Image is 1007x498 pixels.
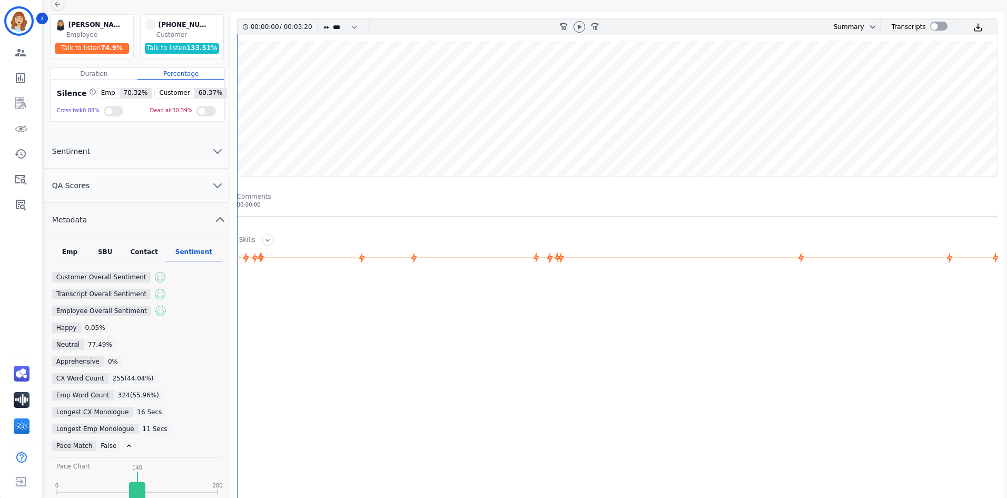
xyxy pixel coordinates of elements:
[55,88,96,99] div: Silence
[213,482,223,490] div: 280
[52,441,96,451] div: Pace Match
[97,89,120,98] span: Emp
[52,356,104,367] div: Apprehensive
[156,31,221,39] div: Customer
[145,43,220,54] div: Talk to listen
[151,289,183,299] div: positive
[251,19,280,35] div: 00:00:00
[52,289,151,299] div: Transcript Overall Sentiment
[52,407,133,417] div: Longest CX Monologue
[137,68,224,80] div: Percentage
[68,19,121,31] div: [PERSON_NAME]
[44,180,98,191] span: QA Scores
[133,407,166,417] div: 16 secs
[186,44,217,52] span: 133.51 %
[132,464,142,472] div: 140
[145,19,156,31] span: -
[120,89,152,98] span: 70.32 %
[96,441,121,451] div: false
[104,356,122,367] div: 0 %
[57,103,100,119] div: Cross talk 0.08 %
[155,89,194,98] span: Customer
[44,203,231,237] button: Metadata chevron up
[155,289,165,299] img: sentiment
[150,103,193,119] div: Dead air 30.39 %
[151,306,184,316] div: positive
[52,339,84,350] div: Neutral
[52,272,151,282] div: Customer Overall Sentiment
[52,323,81,333] div: Happy
[114,390,163,401] div: 324 ( 55.96 %)
[101,44,123,52] span: 74.9 %
[214,213,226,226] svg: chevron up
[84,339,116,350] div: 77.49 %
[52,306,151,316] div: Employee Overall Sentiment
[66,31,131,39] div: Employee
[6,8,32,34] img: Bordered avatar
[44,146,98,157] span: Sentiment
[864,23,877,31] button: chevron down
[81,323,110,333] div: 0.05 %
[868,23,877,31] svg: chevron down
[52,373,108,384] div: CX Word Count
[194,89,227,98] span: 60.37 %
[44,214,95,225] span: Metadata
[139,424,172,434] div: 11 secs
[44,169,228,203] button: QA Scores chevron down
[108,373,158,384] div: 255 ( 44.04 %)
[211,179,224,192] svg: chevron down
[973,23,983,32] img: download audio
[52,424,139,434] div: Longest Emp Monologue
[282,19,311,35] div: 00:03:20
[251,19,315,35] div: /
[56,462,91,471] div: Pace Chart
[237,192,998,201] div: Comments
[155,272,165,282] img: sentiment
[892,19,926,35] div: Transcripts
[44,134,228,169] button: Sentiment chevron down
[211,145,224,158] svg: chevron down
[52,390,114,401] div: Emp Word Count
[239,236,255,246] div: Skills
[237,201,998,209] div: 00:00:00
[151,272,183,282] div: positive
[155,306,166,316] img: sentiment
[87,248,123,261] div: SBU
[159,19,211,31] div: [PHONE_NUMBER]
[52,248,87,261] div: Emp
[825,19,864,35] div: Summary
[165,248,222,261] div: Sentiment
[55,482,58,490] div: 0
[123,248,165,261] div: Contact
[55,43,130,54] div: Talk to listen
[51,68,137,80] div: Duration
